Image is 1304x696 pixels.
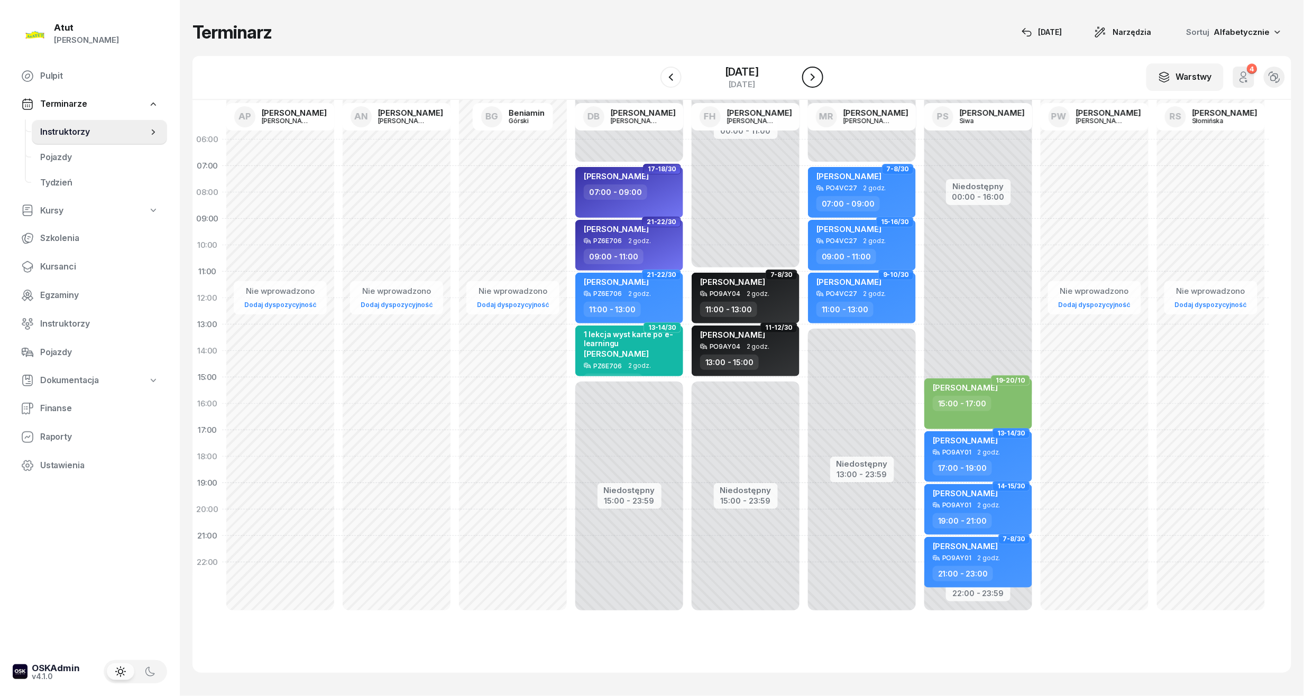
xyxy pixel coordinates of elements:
[13,92,167,116] a: Terminarze
[933,383,998,393] span: [PERSON_NAME]
[13,283,167,308] a: Egzaminy
[575,103,684,131] a: DB[PERSON_NAME][PERSON_NAME]
[593,363,622,369] div: PZ6E706
[628,237,651,245] span: 2 godz.
[933,566,993,581] div: 21:00 - 23:00
[887,168,909,170] span: 7-8/30
[54,33,119,47] div: [PERSON_NAME]
[978,554,1000,562] span: 2 godz.
[952,180,1005,203] button: Niedostępny00:00 - 16:00
[826,237,857,244] div: PO4VC27
[819,112,833,121] span: MR
[192,206,222,232] div: 09:00
[192,179,222,206] div: 08:00
[40,317,159,331] span: Instruktorzy
[933,435,998,446] span: [PERSON_NAME]
[704,112,716,121] span: FH
[837,458,888,481] button: Niedostępny13:00 - 23:59
[725,67,759,77] div: [DATE]
[720,486,772,494] div: Niedostępny
[1012,22,1072,43] button: [DATE]
[40,346,159,359] span: Pojazdy
[1247,64,1257,74] div: 4
[816,249,876,264] div: 09:00 - 11:00
[40,459,159,472] span: Ustawienia
[192,153,222,179] div: 07:00
[1171,282,1251,313] button: Nie wprowadzonoDodaj dyspozycyjność
[584,184,647,200] div: 07:00 - 09:00
[192,126,222,153] div: 06:00
[13,368,167,393] a: Dokumentacja
[1171,284,1251,298] div: Nie wprowadzono
[584,330,677,348] div: 1 lekcja wyst karte po e-learningu
[720,484,772,507] button: Niedostępny15:00 - 23:59
[32,119,167,145] a: Instruktorzy
[192,23,272,42] h1: Terminarz
[1174,21,1291,43] button: Sortuj Alfabetycznie
[192,285,222,311] div: 12:00
[584,374,642,389] div: 13:00 - 15:00
[13,664,27,679] img: logo-xs-dark@2x.png
[593,290,622,297] div: PZ6E706
[996,379,1025,382] span: 19-20/10
[473,282,553,313] button: Nie wprowadzonoDodaj dyspozycyjność
[933,513,992,528] div: 19:00 - 21:00
[192,311,222,338] div: 13:00
[933,488,998,498] span: [PERSON_NAME]
[40,402,159,415] span: Finanse
[40,231,159,245] span: Szkolenia
[1085,22,1161,43] button: Narzędzia
[473,284,553,298] div: Nie wprowadzono
[816,277,881,287] span: [PERSON_NAME]
[584,302,641,317] div: 11:00 - 13:00
[725,80,759,88] div: [DATE]
[997,485,1025,487] span: 14-15/30
[700,277,765,287] span: [PERSON_NAME]
[1054,282,1135,313] button: Nie wprowadzonoDodaj dyspozycyjność
[647,221,676,223] span: 21-22/30
[192,443,222,470] div: 18:00
[647,274,676,276] span: 21-22/30
[710,343,740,350] div: PO9AY04
[262,109,327,117] div: [PERSON_NAME]
[40,289,159,302] span: Egzaminy
[1146,63,1224,91] button: Warstwy
[924,103,1033,131] a: PS[PERSON_NAME]Siwa
[192,232,222,258] div: 10:00
[378,109,443,117] div: [PERSON_NAME]
[1187,25,1212,39] span: Sortuj
[843,109,908,117] div: [PERSON_NAME]
[192,549,222,576] div: 22:00
[1158,70,1212,84] div: Warstwy
[816,196,880,211] div: 07:00 - 09:00
[942,449,971,456] div: PO9AY01
[816,171,881,181] span: [PERSON_NAME]
[816,224,881,234] span: [PERSON_NAME]
[997,432,1025,434] span: 13-14/30
[604,486,655,494] div: Niedostępny
[262,117,313,124] div: [PERSON_NAME]
[1192,117,1243,124] div: Słomińska
[837,460,888,468] div: Niedostępny
[356,299,437,311] a: Dodaj dyspozycyjność
[937,112,949,121] span: PS
[240,299,320,311] a: Dodaj dyspozycyjność
[1113,26,1152,39] span: Narzędzia
[942,502,971,508] div: PO9AY01
[54,23,119,32] div: Atut
[192,496,222,523] div: 20:00
[628,290,651,298] span: 2 godz.
[238,112,251,121] span: AP
[1022,26,1062,39] div: [DATE]
[1076,109,1141,117] div: [PERSON_NAME]
[770,274,793,276] span: 7-8/30
[864,184,886,192] span: 2 godz.
[40,374,99,387] span: Dokumentacja
[356,284,437,298] div: Nie wprowadzono
[727,109,792,117] div: [PERSON_NAME]
[864,290,886,298] span: 2 godz.
[933,541,998,551] span: [PERSON_NAME]
[1054,299,1135,311] a: Dodaj dyspozycyjność
[13,453,167,478] a: Ustawienia
[40,97,87,111] span: Terminarze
